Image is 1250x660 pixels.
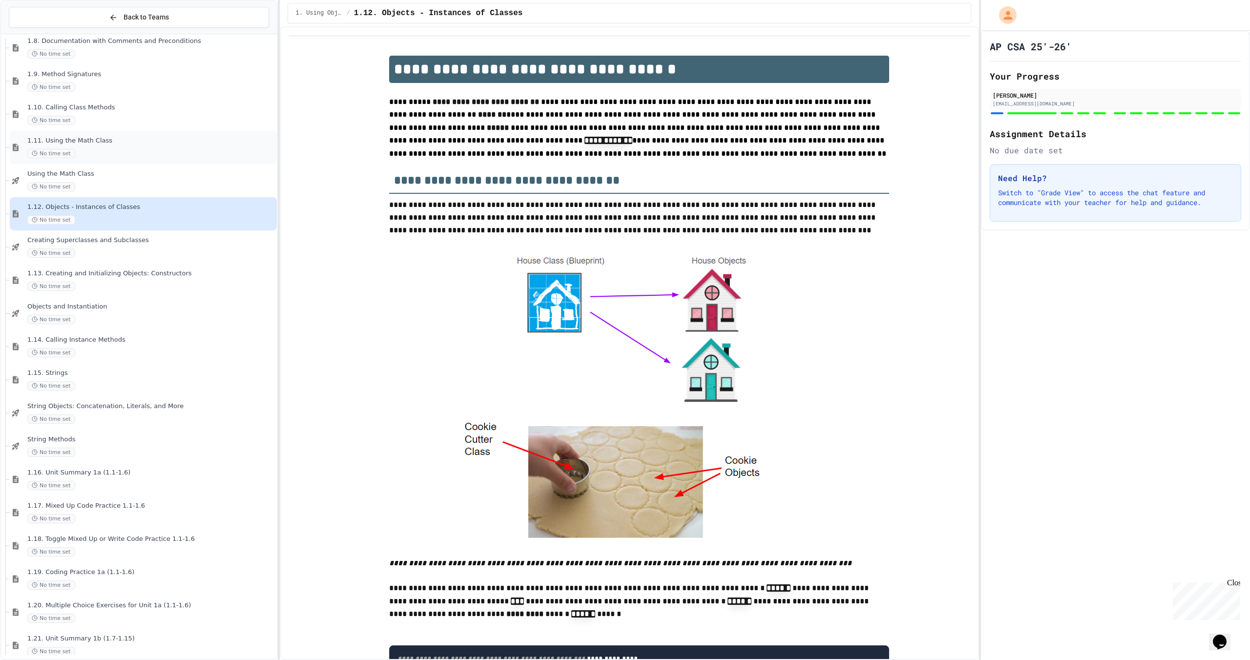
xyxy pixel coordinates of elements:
[990,127,1241,141] h2: Assignment Details
[1169,578,1240,620] iframe: chat widget
[4,4,67,62] div: Chat with us now!Close
[9,7,269,28] button: Back to Teams
[990,40,1072,53] h1: AP CSA 25'-26'
[347,9,350,17] span: /
[989,4,1019,26] div: My Account
[354,7,523,19] span: 1.12. Objects - Instances of Classes
[993,100,1238,107] div: [EMAIL_ADDRESS][DOMAIN_NAME]
[993,91,1238,100] div: [PERSON_NAME]
[124,12,169,22] span: Back to Teams
[990,144,1241,156] div: No due date set
[296,9,343,17] span: 1. Using Objects and Methods
[998,188,1233,207] p: Switch to "Grade View" to access the chat feature and communicate with your teacher for help and ...
[990,69,1241,83] h2: Your Progress
[1209,621,1240,650] iframe: chat widget
[998,172,1233,184] h3: Need Help?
